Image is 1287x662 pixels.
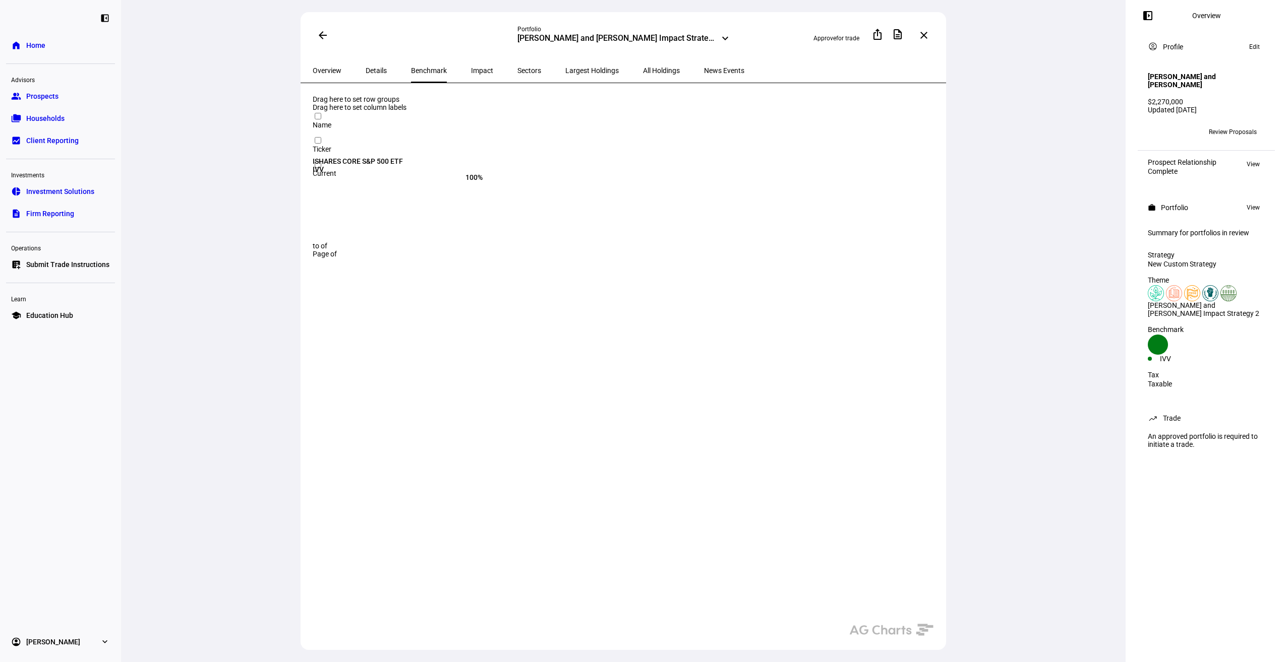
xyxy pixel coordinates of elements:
[1166,285,1182,301] img: education.colored.svg
[1152,128,1160,136] span: JB
[313,95,399,103] span: Drag here to set row groups
[315,113,321,119] input: Press Space to toggle all rows selection (unchecked)
[1148,371,1265,379] div: Tax
[1247,202,1260,214] span: View
[918,29,930,41] mat-icon: close
[1148,73,1265,89] h4: [PERSON_NAME] and [PERSON_NAME]
[1148,251,1265,259] div: Strategy
[1148,202,1265,214] eth-panel-overview-card-header: Portfolio
[330,250,337,258] span: of
[1167,128,1175,136] span: +2
[26,259,109,270] span: Submit Trade Instructions
[26,186,94,196] span: Investment Solutions
[313,121,331,129] span: Name
[1148,41,1158,51] mat-icon: account_circle
[11,259,21,270] eth-mat-symbol: list_alt_add
[1148,229,1265,237] div: Summary for portfolios in review
[1148,98,1265,106] div: $2,270,000
[6,86,115,106] a: groupProspects
[1148,41,1265,53] eth-panel-overview-card-header: Profile
[6,240,115,254] div: Operations
[11,209,21,219] eth-mat-symbol: description
[6,181,115,202] a: pie_chartInvestment Solutions
[1142,428,1271,452] div: An approved portfolio is required to initiate a trade.
[1148,301,1265,317] div: [PERSON_NAME] and [PERSON_NAME] Impact Strategy 2
[1160,355,1206,363] div: IVV
[1184,285,1200,301] img: lgbtqJustice.colored.svg
[313,242,319,250] span: to
[6,291,115,305] div: Learn
[836,35,859,42] span: for trade
[1242,158,1265,170] button: View
[1148,276,1265,284] div: Theme
[517,25,729,33] div: Portfolio
[11,637,21,647] eth-mat-symbol: account_circle
[100,637,110,647] eth-mat-symbol: expand_more
[411,67,447,74] span: Benchmark
[26,40,45,50] span: Home
[1249,41,1260,53] span: Edit
[26,136,79,146] span: Client Reporting
[1163,414,1181,422] div: Trade
[1202,285,1218,301] img: racialJustice.colored.svg
[313,67,341,74] span: Overview
[517,33,717,45] div: [PERSON_NAME] and [PERSON_NAME] Impact Strategy 2 - Tax Aware
[1209,124,1257,140] span: Review Proposals
[11,40,21,50] eth-mat-symbol: home
[26,637,80,647] span: [PERSON_NAME]
[719,32,731,44] mat-icon: keyboard_arrow_down
[366,67,387,74] span: Details
[11,113,21,123] eth-mat-symbol: folder_copy
[26,310,73,320] span: Education Hub
[1148,413,1158,423] mat-icon: trending_up
[11,186,21,196] eth-mat-symbol: pie_chart
[1142,10,1154,22] mat-icon: left_panel_open
[565,67,619,74] span: Largest Holdings
[26,209,74,219] span: Firm Reporting
[6,130,115,151] a: bid_landscapeClient Reporting
[1148,412,1265,424] eth-panel-overview-card-header: Trade
[1148,285,1164,301] img: climateChange.colored.svg
[1148,158,1216,166] div: Prospect Relationship
[313,165,483,173] div: IVV
[892,28,904,40] mat-icon: description
[6,167,115,181] div: Investments
[704,67,744,74] span: News Events
[643,67,680,74] span: All Holdings
[1148,325,1265,334] div: Benchmark
[6,72,115,86] div: Advisors
[313,95,937,103] div: Row Groups
[1161,204,1188,212] div: Portfolio
[1163,43,1183,51] div: Profile
[313,250,329,258] span: Page
[1148,260,1265,268] div: New Custom Strategy
[6,35,115,55] a: homeHome
[313,103,937,111] div: Column Labels
[100,13,110,23] eth-mat-symbol: left_panel_close
[1220,285,1237,301] img: sustainableAgriculture.colored.svg
[1148,167,1216,175] div: Complete
[517,67,541,74] span: Sectors
[1148,106,1265,114] div: Updated [DATE]
[26,91,58,101] span: Prospects
[313,145,331,153] span: Ticker
[11,91,21,101] eth-mat-symbol: group
[6,204,115,224] a: descriptionFirm Reporting
[1192,12,1221,20] div: Overview
[313,157,590,165] div: ISHARES CORE S&P 500 ETF
[805,30,867,46] button: Approvefor trade
[471,67,493,74] span: Impact
[11,310,21,320] eth-mat-symbol: school
[1247,158,1260,170] span: View
[813,35,836,42] span: Approve
[313,173,483,181] div: 100%
[871,28,884,40] mat-icon: ios_share
[1242,202,1265,214] button: View
[1244,41,1265,53] button: Edit
[317,29,329,41] mat-icon: arrow_back
[11,136,21,146] eth-mat-symbol: bid_landscape
[26,113,65,123] span: Households
[321,242,327,250] span: of
[315,137,321,144] input: Press Space to toggle all rows selection (unchecked)
[1148,380,1265,388] div: Taxable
